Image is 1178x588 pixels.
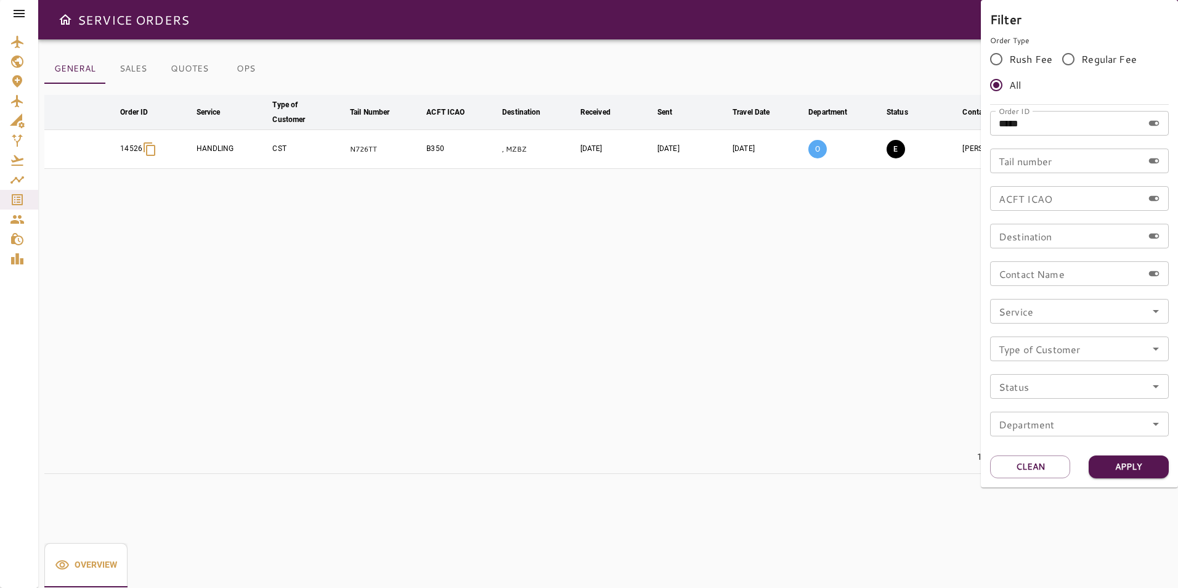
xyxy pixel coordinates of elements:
span: Regular Fee [1081,52,1137,67]
button: Clean [990,455,1070,478]
div: rushFeeOrder [990,46,1169,98]
button: Open [1147,303,1164,320]
button: Open [1147,378,1164,395]
span: Rush Fee [1009,52,1052,67]
label: Order ID [999,105,1030,116]
button: Open [1147,415,1164,433]
button: Apply [1089,455,1169,478]
span: All [1009,78,1021,92]
button: Open [1147,340,1164,357]
h6: Filter [990,9,1169,29]
p: Order Type [990,35,1169,46]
